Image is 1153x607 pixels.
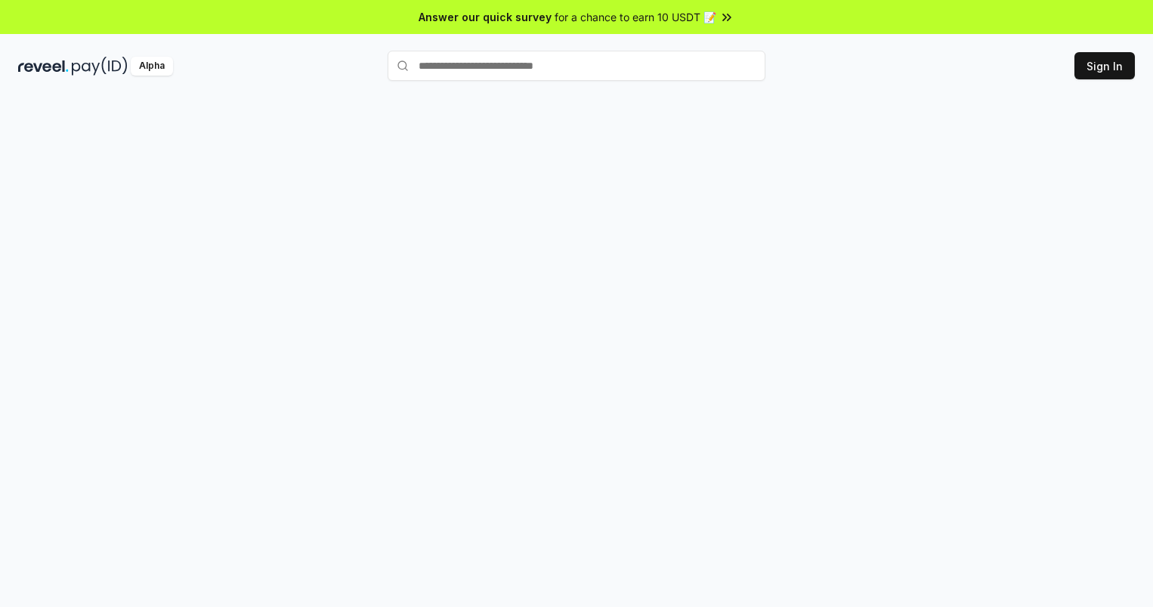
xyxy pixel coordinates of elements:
img: reveel_dark [18,57,69,76]
span: for a chance to earn 10 USDT 📝 [555,9,716,25]
img: pay_id [72,57,128,76]
button: Sign In [1074,52,1135,79]
span: Answer our quick survey [419,9,552,25]
div: Alpha [131,57,173,76]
